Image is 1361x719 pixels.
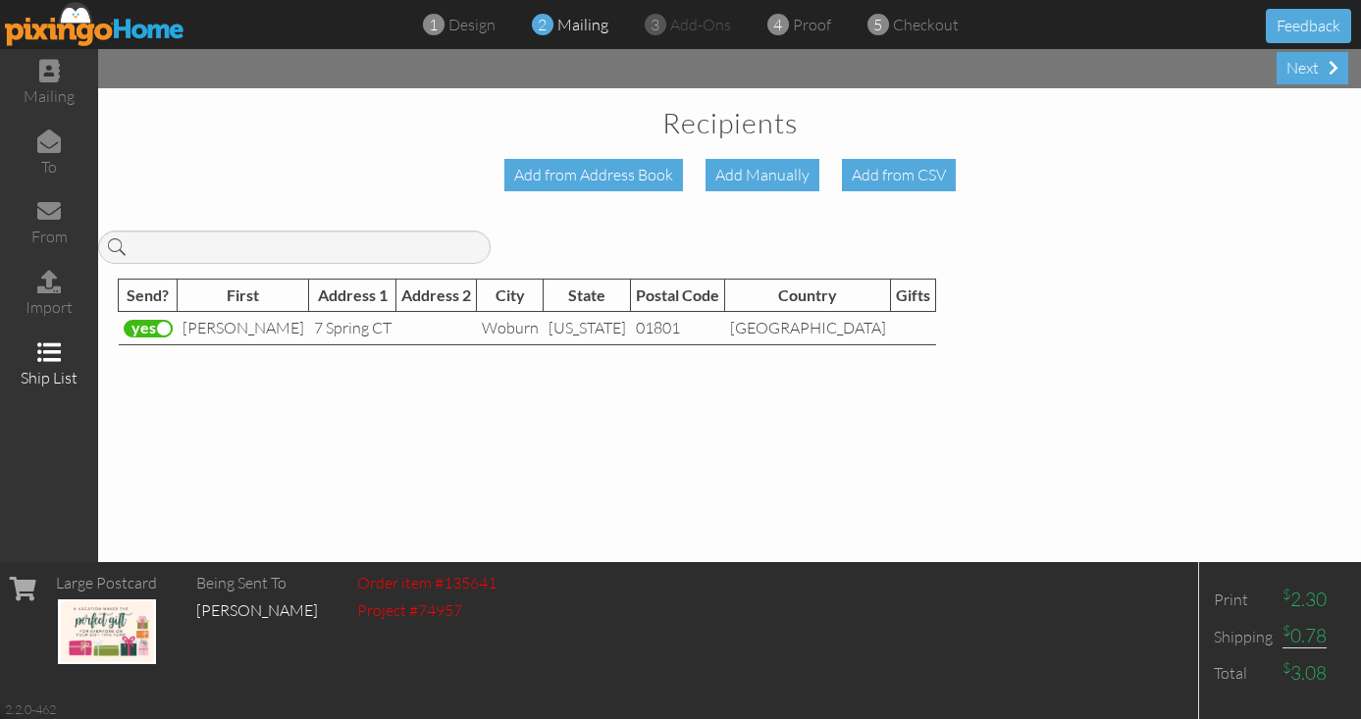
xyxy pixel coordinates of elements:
div: Add from CSV [842,159,956,191]
th: Send? [119,279,178,312]
span: 3.08 [1282,661,1327,685]
sup: $ [1282,659,1290,676]
div: Large Postcard [56,572,157,594]
div: Address 2 [401,284,471,307]
td: Total [1209,655,1278,692]
div: Project #74957 [357,599,497,622]
div: State [549,284,625,307]
span: mailing [557,15,608,34]
sup: $ [1282,586,1290,602]
span: proof [793,15,831,34]
div: Add from Address Book [504,159,683,191]
td: Shipping [1209,618,1278,654]
h2: Recipients [118,108,1341,139]
span: checkout [893,15,959,34]
div: Order item #135641 [357,572,497,594]
td: Print [1209,582,1278,618]
div: Being Sent To [196,572,318,594]
div: City [482,284,538,307]
span: [PERSON_NAME] [196,600,318,620]
span: 2 [538,14,547,36]
img: pixingo logo [5,2,185,46]
span: 4 [773,14,782,36]
td: Woburn [477,312,544,345]
div: Postal Code [636,284,719,307]
span: [PERSON_NAME] [183,318,304,337]
div: Add Manually [706,159,819,191]
span: 5 [873,14,882,36]
div: Address 1 [314,284,391,307]
div: First [183,284,303,307]
div: Country [730,284,885,307]
td: [GEOGRAPHIC_DATA] [725,312,891,345]
span: 1 [429,14,438,36]
span: 0.78 [1282,624,1327,648]
td: 7 Spring CT [309,312,396,345]
th: Gifts [891,279,936,312]
span: design [448,15,496,34]
div: Next [1277,52,1348,84]
td: [US_STATE] [544,312,631,345]
span: add-ons [670,15,731,34]
img: 135641-1-1757611863460-da59838dac69cd8d-qa.jpg [58,599,156,664]
td: 01801 [631,312,725,345]
span: 2.30 [1282,588,1327,611]
button: Feedback [1266,9,1351,43]
div: 2.2.0-462 [5,700,56,718]
sup: $ [1282,622,1290,639]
